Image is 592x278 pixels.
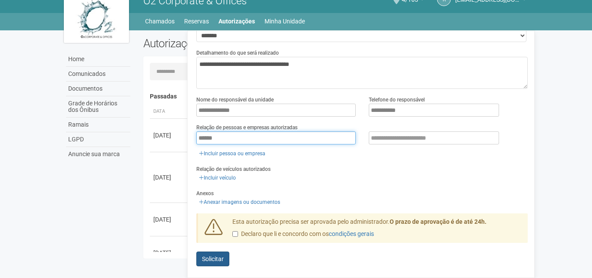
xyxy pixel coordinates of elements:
[66,147,130,161] a: Anuncie sua marca
[153,131,185,140] div: [DATE]
[369,96,425,104] label: Telefone do responsável
[184,15,209,27] a: Reservas
[196,149,268,158] a: Incluir pessoa ou empresa
[202,255,224,262] span: Solicitar
[66,132,130,147] a: LGPD
[153,173,185,182] div: [DATE]
[196,190,214,197] label: Anexos
[265,15,305,27] a: Minha Unidade
[66,82,130,96] a: Documentos
[196,173,238,183] a: Incluir veículo
[150,105,189,119] th: Data
[150,93,522,100] h4: Passadas
[196,165,271,173] label: Relação de veículos autorizados
[66,52,130,67] a: Home
[232,231,238,237] input: Declaro que li e concordo com oscondições gerais
[153,249,185,257] div: [DATE]
[145,15,175,27] a: Chamados
[218,15,255,27] a: Autorizações
[153,215,185,224] div: [DATE]
[390,218,486,225] strong: O prazo de aprovação é de até 24h.
[329,230,374,237] a: condições gerais
[66,118,130,132] a: Ramais
[196,96,274,104] label: Nome do responsável da unidade
[226,218,528,243] div: Esta autorização precisa ser aprovada pelo administrador.
[196,49,279,57] label: Detalhamento do que será realizado
[196,124,298,131] label: Relação de pessoas e empresas autorizadas
[66,96,130,118] a: Grade de Horários dos Ônibus
[196,197,283,207] a: Anexar imagens ou documentos
[196,252,229,266] button: Solicitar
[232,230,374,239] label: Declaro que li e concordo com os
[143,37,329,50] h2: Autorizações
[66,67,130,82] a: Comunicados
